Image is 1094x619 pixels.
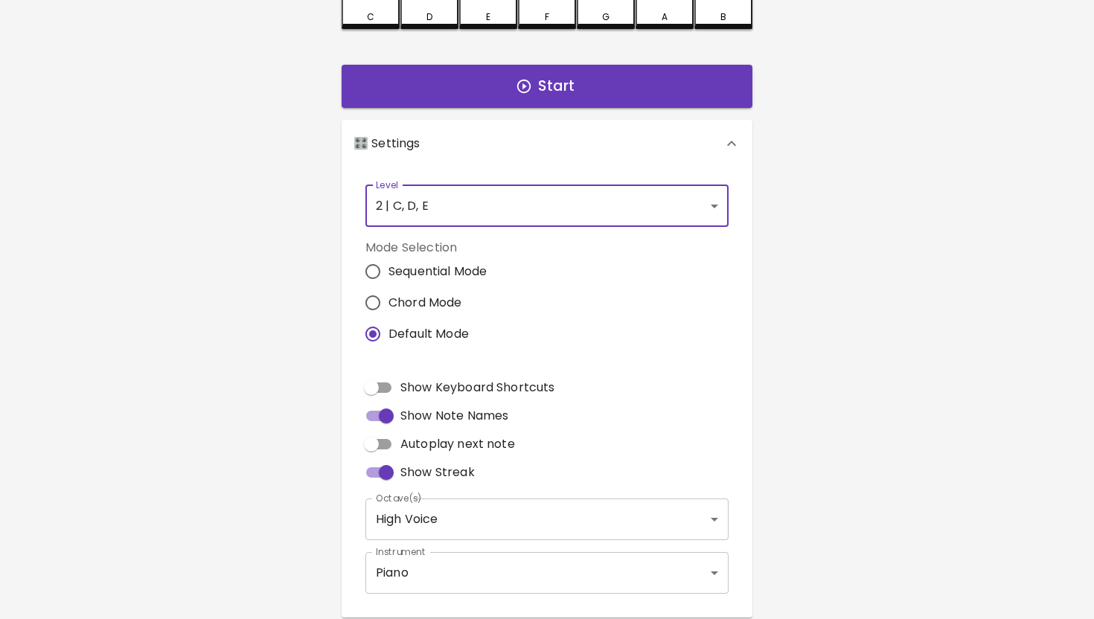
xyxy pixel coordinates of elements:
[365,552,729,594] div: Piano
[388,325,469,343] span: Default Mode
[400,464,475,481] span: Show Streak
[388,263,487,280] span: Sequential Mode
[388,294,462,312] span: Chord Mode
[376,545,426,558] label: Instrument
[400,407,508,425] span: Show Note Names
[426,10,432,24] div: D
[486,10,490,24] div: E
[400,435,515,453] span: Autoplay next note
[545,10,549,24] div: F
[400,379,554,397] span: Show Keyboard Shortcuts
[342,120,752,167] div: 🎛️ Settings
[342,65,752,108] button: Start
[662,10,668,24] div: A
[720,10,726,24] div: B
[354,135,420,153] p: 🎛️ Settings
[365,498,729,540] div: High Voice
[376,179,399,191] label: Level
[602,10,610,24] div: G
[367,10,374,24] div: C
[376,492,423,504] label: Octave(s)
[365,239,499,256] label: Mode Selection
[365,185,729,227] div: 2 | C, D, E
